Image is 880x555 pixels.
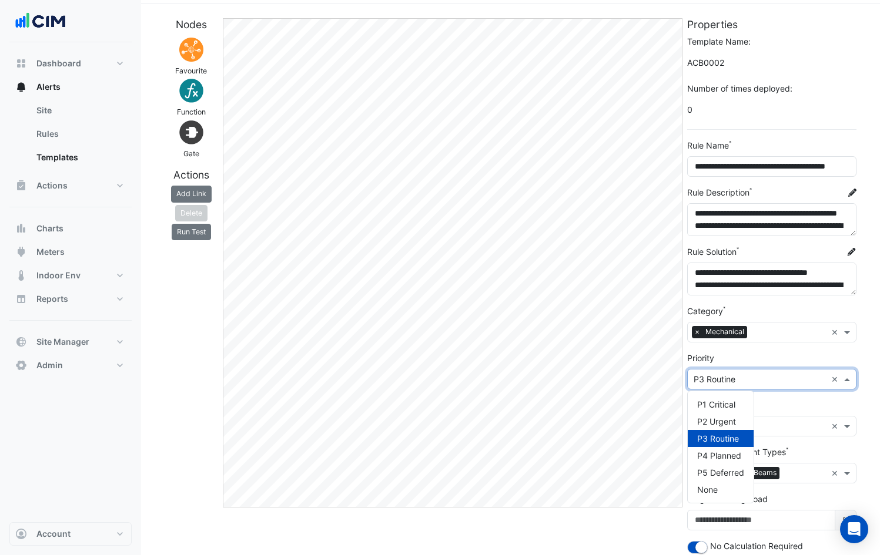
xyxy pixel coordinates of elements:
[9,264,132,287] button: Indoor Env
[36,270,81,281] span: Indoor Env
[697,433,739,443] span: P3 Routine
[15,223,27,234] app-icon: Charts
[175,66,207,75] small: Favourite
[831,467,841,479] span: Clear
[27,146,132,169] a: Templates
[9,75,132,99] button: Alerts
[840,515,868,543] div: Open Intercom Messenger
[697,450,741,460] span: P4 Planned
[171,186,212,202] button: Add Link
[697,467,744,477] span: P5 Deferred
[177,107,206,116] small: Function
[9,522,132,546] button: Account
[687,446,786,458] label: Primary Equipment Types
[9,52,132,75] button: Dashboard
[687,82,792,95] label: Number of times deployed:
[9,99,132,174] div: Alerts
[177,76,206,105] img: Function
[687,391,754,503] ng-dropdown-panel: Options list
[710,540,803,552] label: No Calculation Required
[9,287,132,311] button: Reports
[27,99,132,122] a: Site
[697,416,736,426] span: P2 Urgent
[687,186,749,199] label: Rule Description
[831,420,841,432] span: Clear
[835,510,856,530] span: %
[9,174,132,197] button: Actions
[9,240,132,264] button: Meters
[36,528,71,540] span: Account
[15,359,27,371] app-icon: Admin
[15,58,27,69] app-icon: Dashboard
[15,336,27,348] app-icon: Site Manager
[831,373,841,385] span: Clear
[687,99,856,120] span: 0
[15,81,27,93] app-icon: Alerts
[687,35,751,48] label: Template Name:
[36,359,63,371] span: Admin
[36,223,63,234] span: Charts
[36,246,65,258] span: Meters
[687,139,729,152] label: Rule Name
[15,180,27,191] app-icon: Actions
[15,246,27,258] app-icon: Meters
[36,293,68,305] span: Reports
[702,326,747,338] span: Mechanical
[697,485,718,495] span: None
[687,52,856,73] span: A template's name cannot be changed. Use 'Save As' to create a new template
[9,354,132,377] button: Admin
[36,336,89,348] span: Site Manager
[36,180,68,191] span: Actions
[697,399,735,409] span: P1 Critical
[165,18,218,31] h5: Nodes
[172,224,211,240] button: Run Test
[692,326,702,338] span: ×
[15,293,27,305] app-icon: Reports
[15,270,27,281] app-icon: Indoor Env
[687,305,723,317] label: Category
[687,245,737,258] label: Rule Solution
[36,58,81,69] span: Dashboard
[177,118,206,147] img: Gate
[36,81,61,93] span: Alerts
[831,326,841,338] span: Clear
[183,149,199,158] small: Gate
[165,169,218,181] h5: Actions
[687,352,714,364] label: Priority
[687,18,856,31] h5: Properties
[9,330,132,354] button: Site Manager
[9,217,132,240] button: Charts
[27,122,132,146] a: Rules
[177,35,206,64] img: Favourite
[14,9,67,33] img: Company Logo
